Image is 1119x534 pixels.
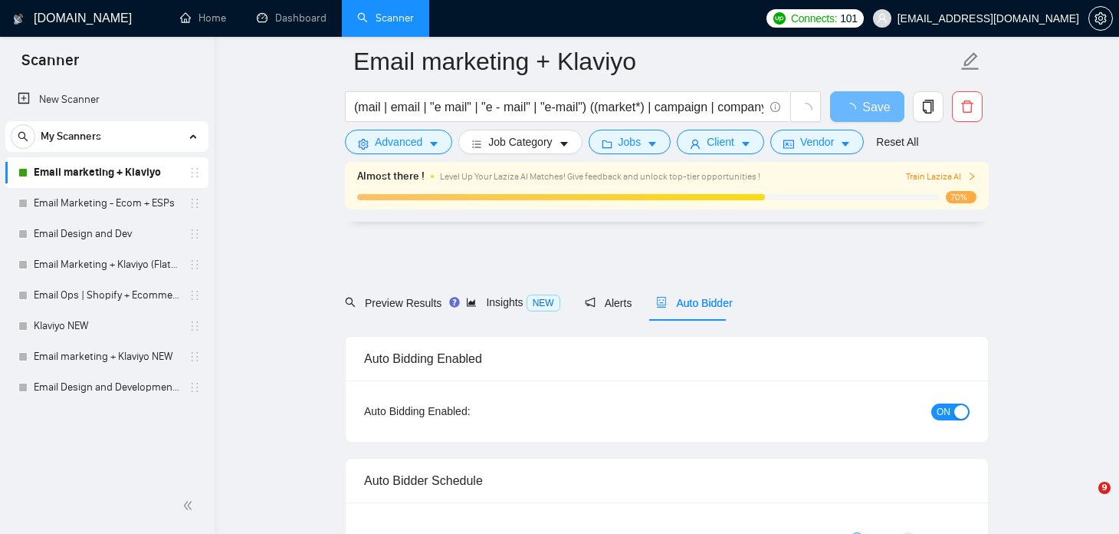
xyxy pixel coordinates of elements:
[967,172,976,181] span: right
[559,138,569,150] span: caret-down
[375,133,422,150] span: Advanced
[182,498,198,513] span: double-left
[937,404,950,420] span: ON
[773,12,786,25] img: upwork-logo.png
[34,372,179,403] a: Email Design and Development (Structured Logic)
[189,259,201,271] span: holder
[877,13,888,24] span: user
[799,103,812,117] span: loading
[913,91,943,122] button: copy
[740,138,751,150] span: caret-down
[11,124,35,149] button: search
[5,84,208,115] li: New Scanner
[488,133,552,150] span: Job Category
[189,197,201,209] span: holder
[960,51,980,71] span: edit
[34,188,179,219] a: Email Marketing - Ecom + ESPs
[1088,12,1113,25] a: setting
[946,191,976,203] span: 70%
[953,100,982,114] span: delete
[770,130,864,154] button: idcardVendorcaret-down
[364,459,970,503] div: Auto Bidder Schedule
[527,295,560,311] span: NEW
[619,133,642,150] span: Jobs
[677,130,764,154] button: userClientcaret-down
[783,138,794,150] span: idcard
[189,228,201,240] span: holder
[34,249,179,280] a: Email Marketing + Klaviyo (Flat Logic)
[34,341,179,372] a: Email marketing + Klaviyo NEW
[840,10,857,27] span: 101
[690,138,701,150] span: user
[448,295,461,309] div: Tooltip anchor
[5,121,208,403] li: My Scanners
[952,91,983,122] button: delete
[257,12,327,25] a: dashboardDashboard
[364,403,566,420] div: Auto Bidding Enabled:
[34,157,179,188] a: Email marketing + Klaviyo
[440,171,760,182] span: Level Up Your Laziza AI Matches! Give feedback and unlock top-tier opportunities !
[34,280,179,311] a: Email Ops | Shopify + Ecommerce
[602,138,612,150] span: folder
[357,168,425,185] span: Almost there !
[466,297,477,308] span: area-chart
[906,170,976,184] button: Train Laziza AI
[357,12,414,25] a: searchScanner
[471,138,482,150] span: bars
[189,289,201,302] span: holder
[9,49,91,81] span: Scanner
[656,297,732,309] span: Auto Bidder
[41,121,101,152] span: My Scanners
[345,130,452,154] button: settingAdvancedcaret-down
[647,138,658,150] span: caret-down
[1067,482,1104,519] iframe: Intercom live chat
[1098,482,1111,494] span: 9
[1089,12,1112,25] span: setting
[800,133,834,150] span: Vendor
[189,166,201,179] span: holder
[830,91,904,122] button: Save
[914,100,943,114] span: copy
[428,138,439,150] span: caret-down
[189,320,201,332] span: holder
[589,130,671,154] button: folderJobscaret-down
[770,102,780,112] span: info-circle
[844,103,862,115] span: loading
[345,297,441,309] span: Preview Results
[354,97,763,117] input: Search Freelance Jobs...
[34,219,179,249] a: Email Design and Dev
[189,381,201,394] span: holder
[34,311,179,341] a: Klaviyo NEW
[189,351,201,363] span: holder
[466,296,559,308] span: Insights
[585,297,632,309] span: Alerts
[345,297,356,308] span: search
[358,138,369,150] span: setting
[180,12,226,25] a: homeHome
[876,133,918,150] a: Reset All
[13,7,24,31] img: logo
[656,297,667,308] span: robot
[1088,6,1113,31] button: setting
[364,337,970,381] div: Auto Bidding Enabled
[707,133,734,150] span: Client
[18,84,196,115] a: New Scanner
[353,42,957,81] input: Scanner name...
[791,10,837,27] span: Connects:
[11,131,34,142] span: search
[840,138,851,150] span: caret-down
[585,297,596,308] span: notification
[862,97,890,117] span: Save
[458,130,582,154] button: barsJob Categorycaret-down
